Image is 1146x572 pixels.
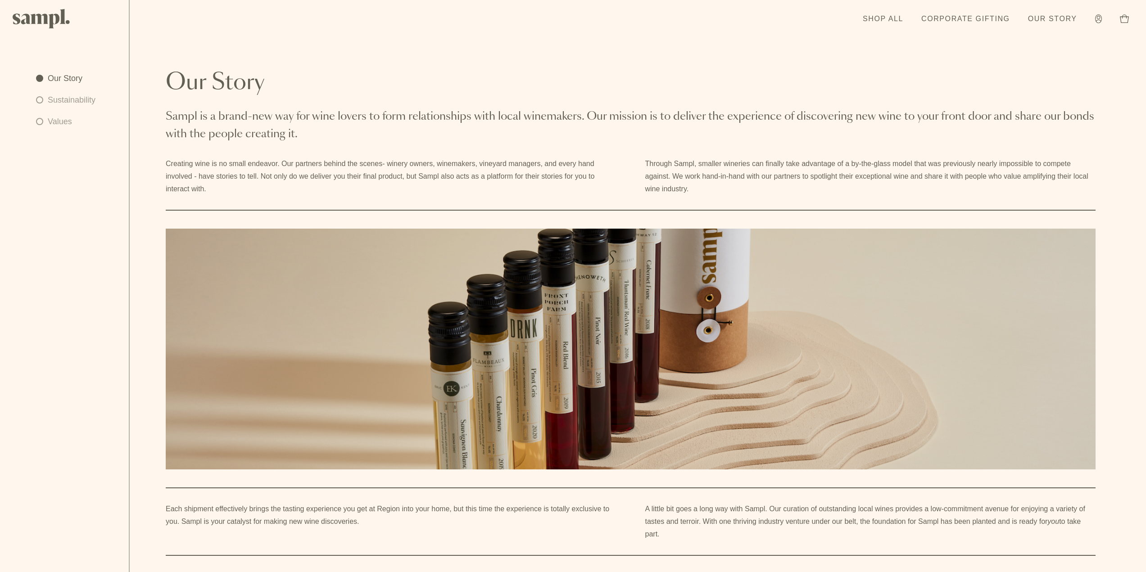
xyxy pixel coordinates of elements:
[166,108,1096,143] p: Sampl is a brand-new way for wine lovers to form relationships with local winemakers. Our mission...
[917,9,1015,29] a: Corporate Gifting
[13,9,70,28] img: Sampl logo
[166,158,616,195] p: Creating wine is no small endeavor. Our partners behind the scenes- winery owners, winemakers, vi...
[645,158,1096,195] p: Through Sampl, smaller wineries can finally take advantage of a by-the-glass model that was previ...
[36,94,95,106] a: Sustainability
[1024,9,1082,29] a: Our Story
[1047,518,1059,525] em: you
[36,72,95,85] a: Our Story
[166,503,616,528] p: Each shipment effectively brings the tasting experience you get at Region into your home, but thi...
[858,9,908,29] a: Shop All
[36,115,95,128] a: Values
[645,503,1096,540] p: A little bit goes a long way with Sampl. Our curation of outstanding local wines provides a low-c...
[166,72,1096,94] h2: Our Story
